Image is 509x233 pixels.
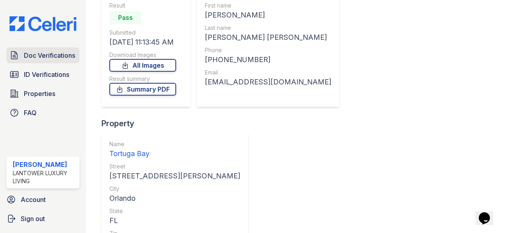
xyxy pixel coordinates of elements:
[24,51,75,60] span: Doc Verifications
[109,2,176,10] div: Result
[6,105,80,121] a: FAQ
[109,193,240,204] div: Orlando
[109,83,176,96] a: Summary PDF
[109,75,176,83] div: Result summary
[109,140,240,148] div: Name
[205,76,331,88] div: [EMAIL_ADDRESS][DOMAIN_NAME]
[109,51,176,59] div: Download Images
[109,163,240,170] div: Street
[21,214,45,223] span: Sign out
[13,160,76,169] div: [PERSON_NAME]
[21,195,46,204] span: Account
[3,211,83,227] a: Sign out
[109,29,176,37] div: Submitted
[6,47,80,63] a: Doc Verifications
[24,108,37,117] span: FAQ
[476,201,501,225] iframe: chat widget
[109,148,240,159] div: Tortuga Bay
[109,170,240,182] div: [STREET_ADDRESS][PERSON_NAME]
[205,54,331,65] div: [PHONE_NUMBER]
[205,46,331,54] div: Phone
[205,69,331,76] div: Email
[109,215,240,226] div: FL
[109,11,141,24] div: Pass
[24,89,55,98] span: Properties
[109,207,240,215] div: State
[101,118,254,129] div: Property
[6,67,80,82] a: ID Verifications
[205,2,331,10] div: First name
[109,185,240,193] div: City
[205,10,331,21] div: [PERSON_NAME]
[13,169,76,185] div: Lantower Luxury Living
[3,16,83,31] img: CE_Logo_Blue-a8612792a0a2168367f1c8372b55b34899dd931a85d93a1a3d3e32e68fde9ad4.png
[205,32,331,43] div: [PERSON_NAME] [PERSON_NAME]
[6,86,80,102] a: Properties
[109,140,240,159] a: Name Tortuga Bay
[205,24,331,32] div: Last name
[3,192,83,208] a: Account
[109,59,176,72] a: All Images
[24,70,69,79] span: ID Verifications
[109,37,176,48] div: [DATE] 11:13:45 AM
